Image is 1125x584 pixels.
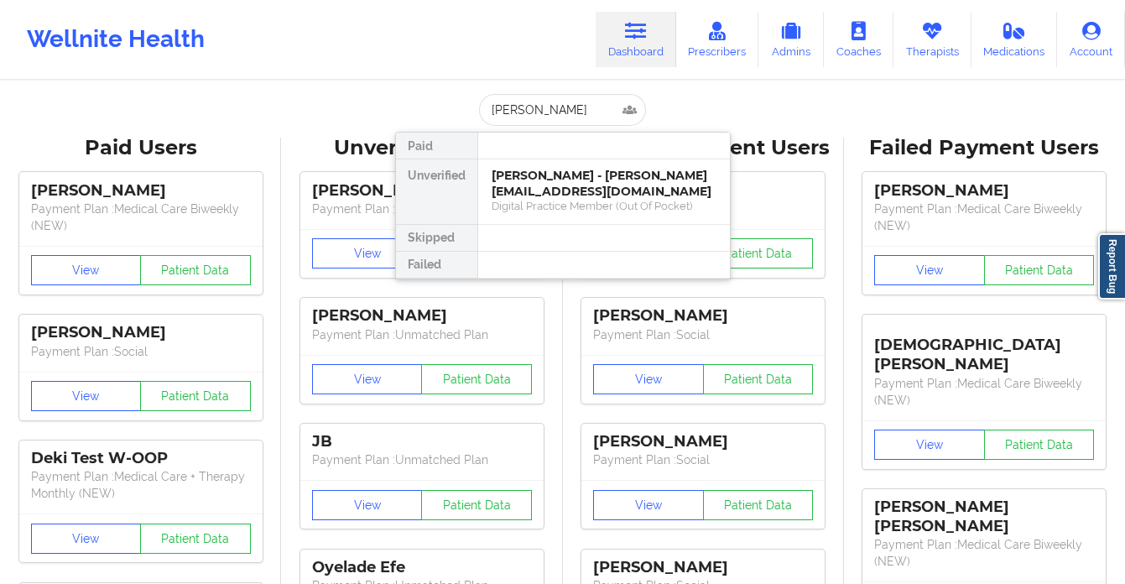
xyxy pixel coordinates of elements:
div: Unverified [396,159,477,225]
button: Patient Data [140,524,251,554]
div: Paid [396,133,477,159]
div: [PERSON_NAME] - [PERSON_NAME][EMAIL_ADDRESS][DOMAIN_NAME] [492,168,716,199]
p: Payment Plan : Social [31,343,251,360]
a: Prescribers [676,12,759,67]
p: Payment Plan : Social [593,451,813,468]
p: Payment Plan : Medical Care + Therapy Monthly (NEW) [31,468,251,502]
button: Patient Data [703,490,814,520]
button: Patient Data [703,364,814,394]
a: Admins [758,12,824,67]
button: View [31,255,142,285]
p: Payment Plan : Unmatched Plan [312,201,532,217]
div: [PERSON_NAME] [593,306,813,326]
div: [DEMOGRAPHIC_DATA][PERSON_NAME] [874,323,1094,374]
div: [PERSON_NAME] [593,432,813,451]
div: [PERSON_NAME] [312,306,532,326]
a: Medications [971,12,1058,67]
button: View [312,364,423,394]
p: Payment Plan : Social [593,326,813,343]
button: Patient Data [421,490,532,520]
button: Patient Data [140,381,251,411]
div: [PERSON_NAME] [593,558,813,577]
a: Account [1057,12,1125,67]
button: View [312,238,423,269]
p: Payment Plan : Medical Care Biweekly (NEW) [874,536,1094,570]
button: View [31,524,142,554]
button: Patient Data [140,255,251,285]
div: Unverified Users [293,135,550,161]
button: View [31,381,142,411]
a: Report Bug [1098,233,1125,300]
div: Paid Users [12,135,269,161]
div: Oyelade Efe [312,558,532,577]
p: Payment Plan : Unmatched Plan [312,451,532,468]
button: Patient Data [703,238,814,269]
p: Payment Plan : Medical Care Biweekly (NEW) [874,201,1094,234]
div: Deki Test W-OOP [31,449,251,468]
div: [PERSON_NAME] [31,181,251,201]
button: View [874,430,985,460]
div: JB [312,432,532,451]
a: Therapists [893,12,971,67]
div: Failed [396,252,477,279]
button: Patient Data [421,364,532,394]
a: Dashboard [596,12,676,67]
a: Coaches [824,12,893,67]
p: Payment Plan : Unmatched Plan [312,326,532,343]
div: Skipped [396,225,477,252]
div: [PERSON_NAME] [PERSON_NAME] [874,498,1094,536]
p: Payment Plan : Medical Care Biweekly (NEW) [874,375,1094,409]
button: Patient Data [984,255,1095,285]
div: [PERSON_NAME] [31,323,251,342]
div: Failed Payment Users [856,135,1113,161]
div: [PERSON_NAME] [312,181,532,201]
div: Digital Practice Member (Out Of Pocket) [492,199,716,213]
button: View [593,490,704,520]
button: View [874,255,985,285]
button: View [593,364,704,394]
button: View [312,490,423,520]
div: [PERSON_NAME] [874,181,1094,201]
button: Patient Data [984,430,1095,460]
p: Payment Plan : Medical Care Biweekly (NEW) [31,201,251,234]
